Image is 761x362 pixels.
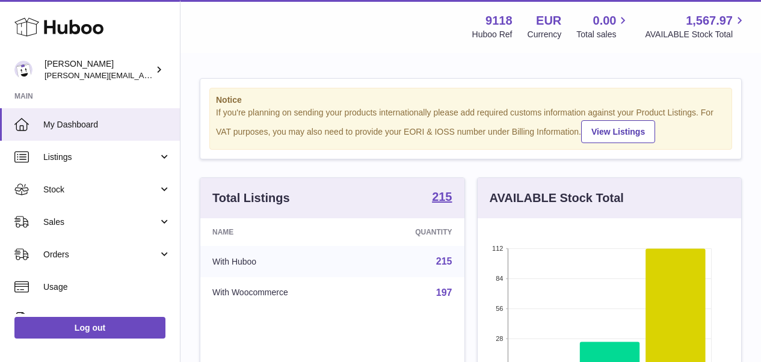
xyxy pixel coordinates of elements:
[45,58,153,81] div: [PERSON_NAME]
[528,29,562,40] div: Currency
[432,191,452,203] strong: 215
[216,107,726,143] div: If you're planning on sending your products internationally please add required customs informati...
[645,13,747,40] a: 1,567.97 AVAILABLE Stock Total
[43,281,171,293] span: Usage
[200,246,364,277] td: With Huboo
[576,13,630,40] a: 0.00 Total sales
[200,218,364,246] th: Name
[576,29,630,40] span: Total sales
[212,190,290,206] h3: Total Listings
[485,13,513,29] strong: 9118
[645,29,747,40] span: AVAILABLE Stock Total
[200,277,364,308] td: With Woocommerce
[43,152,158,163] span: Listings
[43,216,158,228] span: Sales
[581,120,655,143] a: View Listings
[536,13,561,29] strong: EUR
[432,191,452,205] a: 215
[43,119,171,130] span: My Dashboard
[364,218,464,246] th: Quantity
[43,314,158,325] span: Invoicing and Payments
[490,190,624,206] h3: AVAILABLE Stock Total
[593,13,617,29] span: 0.00
[14,61,32,79] img: freddie.sawkins@czechandspeake.com
[496,305,503,312] text: 56
[216,94,726,106] strong: Notice
[43,249,158,260] span: Orders
[436,287,452,298] a: 197
[492,245,503,252] text: 112
[496,335,503,342] text: 28
[436,256,452,266] a: 215
[14,317,165,339] a: Log out
[43,184,158,195] span: Stock
[496,275,503,282] text: 84
[686,13,733,29] span: 1,567.97
[45,70,306,80] span: [PERSON_NAME][EMAIL_ADDRESS][PERSON_NAME][DOMAIN_NAME]
[472,29,513,40] div: Huboo Ref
